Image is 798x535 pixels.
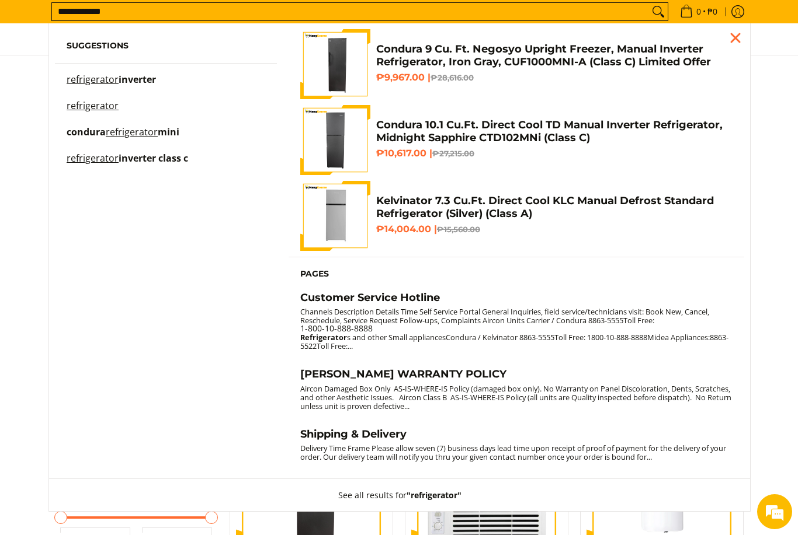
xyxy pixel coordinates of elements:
[61,65,196,81] div: Chat with us now
[300,181,370,251] img: Kelvinator 7.3 Cu.Ft. Direct Cool KLC Manual Defrost Standard Refrigerator (Silver) (Class A)
[300,306,733,351] small: Channels Description Details Time Self Service Portal General Inquiries, field service/technician...
[67,128,265,148] a: condura refrigerator mini
[706,8,719,16] span: ₱0
[300,181,733,251] a: Kelvinator 7.3 Cu.Ft. Direct Cool KLC Manual Defrost Standard Refrigerator (Silver) (Class A) Kel...
[192,6,220,34] div: Minimize live chat window
[158,125,179,138] span: mini
[376,43,733,69] h4: Condura 9 Cu. Ft. Negosyo Upright Freezer, Manual Inverter Refrigerator, Iron Gray, CUF1000MNI-A ...
[431,73,474,82] del: ₱28,616.00
[327,479,473,512] button: See all results for"refrigerator"
[67,75,265,96] a: refrigerator inverter
[300,291,440,305] h4: Customer Service Hotline
[300,29,370,99] img: Condura 9 Cu. Ft. Negosyo Upright Freezer, Manual Inverter Refrigerator, Iron Gray, CUF1000MNI-A ...
[300,368,733,384] a: [PERSON_NAME] WARRANTY POLICY
[300,332,347,342] strong: Refrigerator
[676,5,721,18] span: •
[376,223,733,235] h6: ₱14,004.00 |
[300,29,733,99] a: Condura 9 Cu. Ft. Negosyo Upright Freezer, Manual Inverter Refrigerator, Iron Gray, CUF1000MNI-A ...
[376,72,733,83] h6: ₱9,967.00 |
[67,125,106,138] span: condura
[300,324,733,333] a: 1-800-10-888-8888
[437,225,480,234] del: ₱15,560.00
[376,148,733,159] h6: ₱10,617.00 |
[300,105,733,175] a: Condura 10.1 Cu.Ft. Direct Cool TD Manual Inverter Refrigerator, Midnight Sapphire CTD102MNi (Cla...
[67,102,119,122] p: refrigerator
[727,29,744,47] div: Close pop up
[67,154,265,174] a: refrigerator inverter class c
[67,41,265,51] h6: Suggestions
[649,3,668,20] button: Search
[300,291,733,307] a: Customer Service Hotline
[68,147,161,265] span: We're online!
[300,428,407,441] h4: Shipping & Delivery
[300,368,506,381] h4: [PERSON_NAME] WARRANTY POLICY
[119,152,188,165] span: inverter class c
[432,149,474,158] del: ₱27,215.00
[300,443,726,462] small: Delivery Time Frame Please allow seven (7) business days lead time upon receipt of proof of payme...
[6,319,223,359] textarea: Type your message and hit 'Enter'
[376,194,733,221] h4: Kelvinator 7.3 Cu.Ft. Direct Cool KLC Manual Defrost Standard Refrigerator (Silver) (Class A)
[67,75,156,96] p: refrigerator inverter
[106,125,158,138] mark: refrigerator
[67,154,188,174] p: refrigerator inverter class c
[300,428,733,444] a: Shipping & Delivery
[300,383,731,411] small: Aircon Damaged Box Only AS-IS-WHERE-IS Policy (damaged box only). No Warranty on Panel Discolorat...
[119,73,156,86] span: inverter
[67,128,179,148] p: condura refrigerator mini
[67,99,119,112] mark: refrigerator
[67,102,265,122] a: refrigerator
[300,105,370,175] img: Condura 10.1 Cu.Ft. Direct Cool TD Manual Inverter Refrigerator, Midnight Sapphire CTD102MNi (Cla...
[407,489,462,501] strong: "refrigerator"
[300,269,733,279] h6: Pages
[695,8,703,16] span: 0
[67,73,119,86] mark: refrigerator
[67,152,119,165] mark: refrigerator
[376,118,733,145] h4: Condura 10.1 Cu.Ft. Direct Cool TD Manual Inverter Refrigerator, Midnight Sapphire CTD102MNi (Cla...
